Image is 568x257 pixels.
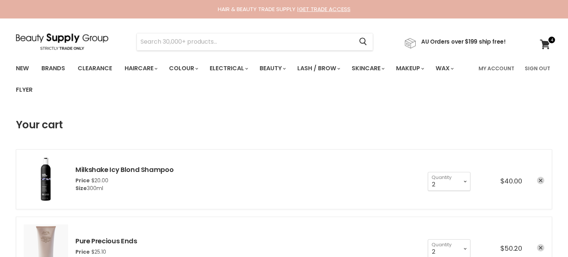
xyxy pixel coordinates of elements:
a: remove Pure Precious Ends [537,244,544,251]
span: $40.00 [500,176,522,186]
a: Electrical [204,61,253,76]
a: GET TRADE ACCESS [299,5,351,13]
h1: Your cart [16,119,62,131]
form: Product [136,33,373,51]
select: Quantity [428,172,470,190]
a: Skincare [346,61,389,76]
span: $20.00 [91,177,108,184]
a: Flyer [10,82,38,98]
nav: Main [7,58,561,101]
a: remove Milkshake Icy Blond Shampoo [537,177,544,184]
a: Milkshake Icy Blond Shampoo [75,165,173,174]
button: Search [353,33,373,50]
span: $50.20 [500,244,522,253]
div: HAIR & BEAUTY TRADE SUPPLY | [7,6,561,13]
a: Clearance [72,61,118,76]
a: Pure Precious Ends [75,236,137,246]
ul: Main menu [10,58,474,101]
div: 300ml [75,185,173,192]
a: Brands [36,61,71,76]
input: Search [137,33,353,50]
a: Wax [430,61,458,76]
a: Haircare [119,61,162,76]
a: Colour [163,61,203,76]
span: Price [75,248,90,256]
span: $25.10 [91,248,106,256]
span: Size [75,185,87,192]
a: New [10,61,34,76]
a: Makeup [390,61,429,76]
a: Sign Out [520,61,555,76]
a: Lash / Brow [292,61,345,76]
a: Beauty [254,61,290,76]
img: Milkshake Icy Blond Shampoo - 300ml [24,157,68,202]
span: Price [75,177,90,184]
a: My Account [474,61,519,76]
